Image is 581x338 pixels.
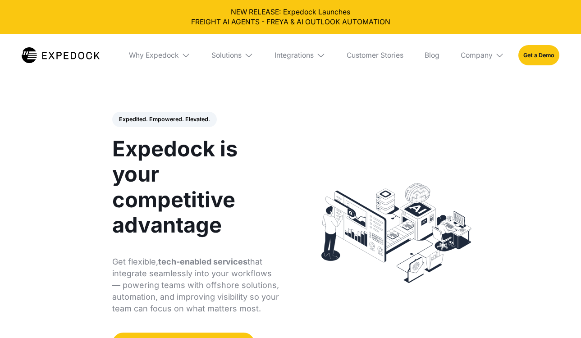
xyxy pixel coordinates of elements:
div: Solutions [211,51,242,60]
div: Why Expedock [129,51,179,60]
div: NEW RELEASE: Expedock Launches [7,7,574,27]
div: Company [461,51,493,60]
a: Get a Demo [518,45,559,65]
a: Customer Stories [339,34,410,76]
strong: tech-enabled services [158,257,247,266]
a: Blog [417,34,446,76]
a: FREIGHT AI AGENTS - FREYA & AI OUTLOOK AUTOMATION [7,17,574,27]
div: Integrations [274,51,314,60]
h1: Expedock is your competitive advantage [112,136,280,238]
p: Get flexible, that integrate seamlessly into your workflows — powering teams with offshore soluti... [112,256,280,315]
